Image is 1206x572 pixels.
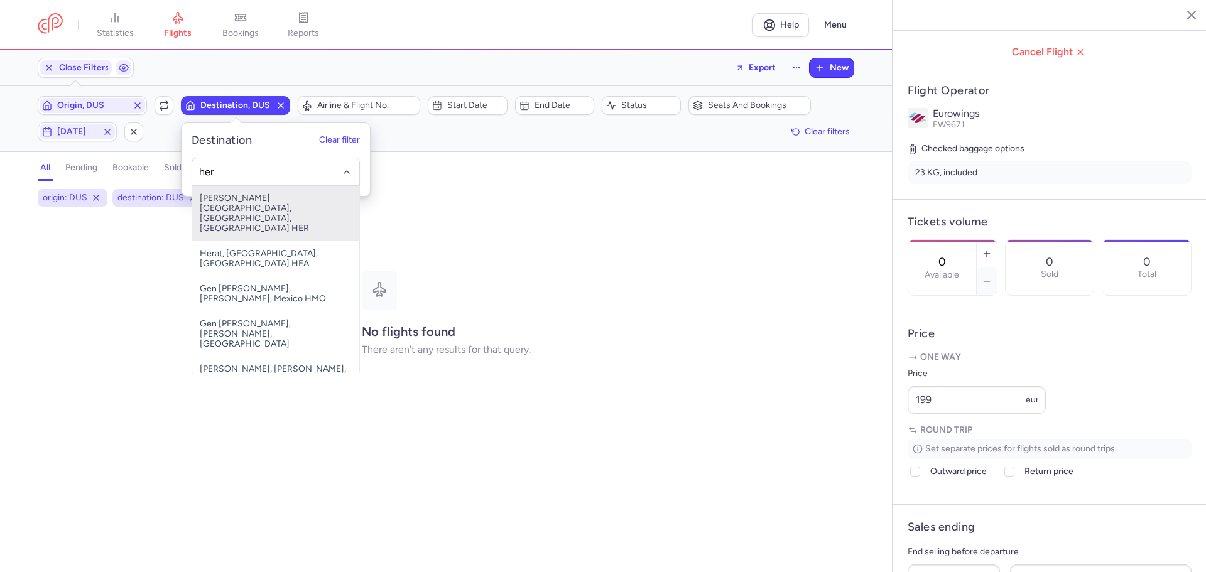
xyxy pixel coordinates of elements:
span: destination: DUS [117,192,184,204]
h5: Checked baggage options [908,141,1192,156]
span: Airline & Flight No. [317,100,416,111]
a: bookings [209,11,272,39]
span: Origin, DUS [57,100,128,111]
button: Start date [428,96,507,115]
a: Help [752,13,809,37]
button: [DATE] [38,122,117,141]
span: origin: DUS [43,192,87,204]
p: 0 [1046,256,1053,268]
span: New [830,63,849,73]
span: End date [535,100,590,111]
h4: Tickets volume [908,215,1192,229]
button: Close Filters [38,58,114,77]
h4: Price [908,326,1192,341]
input: --- [908,386,1046,414]
button: Seats and bookings [688,96,811,115]
button: Destination, DUS [181,96,290,115]
h4: Flight Operator [908,84,1192,98]
h4: bookable [112,162,149,173]
span: [PERSON_NAME], [PERSON_NAME], [GEOGRAPHIC_DATA] MAM [192,357,359,392]
p: Total [1138,269,1156,279]
span: Close Filters [59,63,109,73]
span: [DATE] [57,127,97,137]
h4: all [40,162,50,173]
span: Status [621,100,676,111]
p: Round trip [908,424,1192,436]
span: [PERSON_NAME][GEOGRAPHIC_DATA], [GEOGRAPHIC_DATA], [GEOGRAPHIC_DATA] HER [192,186,359,241]
p: Sold [1041,269,1058,279]
img: Eurowings logo [908,108,928,128]
a: statistics [84,11,146,39]
p: Set separate prices for flights sold as round trips. [908,439,1192,459]
li: 23 KG, included [908,161,1192,184]
p: End selling before departure [908,544,1192,559]
span: Return price [1024,464,1073,479]
input: Return price [1004,467,1014,477]
h5: Destination [192,133,252,148]
input: Outward price [910,467,920,477]
span: Gen [PERSON_NAME], [PERSON_NAME], [GEOGRAPHIC_DATA] [192,311,359,357]
button: Clear filter [319,136,360,146]
span: Export [749,63,776,72]
span: Herat, [GEOGRAPHIC_DATA], [GEOGRAPHIC_DATA] HEA [192,241,359,276]
h4: Sales ending [908,520,975,534]
label: Available [925,270,959,280]
p: There aren't any results for that query. [362,344,531,355]
span: Clear filters [805,127,850,136]
label: Price [908,366,1046,381]
button: Export [727,58,784,78]
span: eur [1026,394,1039,405]
a: flights [146,11,209,39]
span: statistics [97,28,134,39]
button: Status [602,96,681,115]
button: Airline & Flight No. [298,96,420,115]
button: Clear filters [787,122,854,141]
span: Destination, DUS [200,100,271,111]
span: Gen [PERSON_NAME], [PERSON_NAME], Mexico HMO [192,276,359,311]
span: flights [164,28,192,39]
button: Menu [817,13,854,37]
span: bookings [222,28,259,39]
span: Start date [447,100,503,111]
span: Help [780,20,799,30]
strong: No flights found [362,324,455,339]
span: Outward price [930,464,987,479]
button: New [810,58,854,77]
p: One way [908,351,1192,364]
span: EW9671 [933,119,965,130]
span: Cancel Flight [903,46,1197,58]
a: reports [272,11,335,39]
input: -searchbox [199,165,353,179]
span: Seats and bookings [708,100,807,111]
p: Eurowings [933,108,1192,119]
button: End date [515,96,594,115]
h4: pending [65,162,97,173]
a: CitizenPlane red outlined logo [38,13,63,36]
span: reports [288,28,319,39]
button: Origin, DUS [38,96,147,115]
p: 0 [1143,256,1151,268]
h4: sold out [164,162,197,173]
